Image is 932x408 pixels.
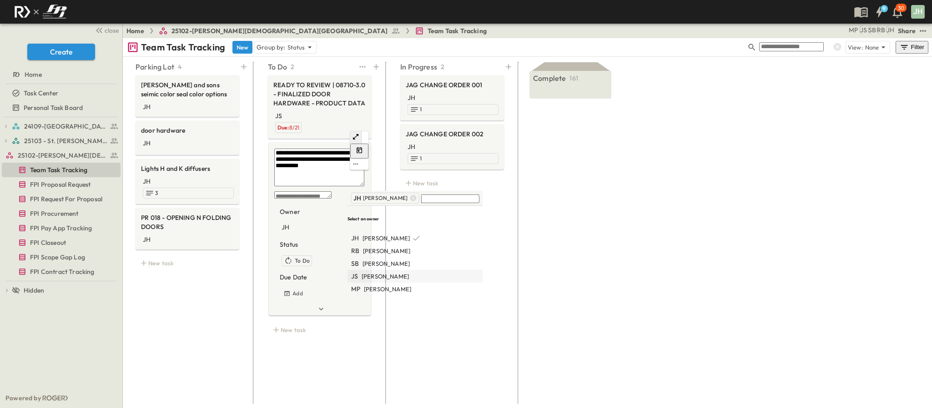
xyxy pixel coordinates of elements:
[159,26,400,35] a: 25102-[PERSON_NAME][DEMOGRAPHIC_DATA][GEOGRAPHIC_DATA]
[12,120,119,133] a: 24109-St. Teresa of Calcutta Parish Hall
[2,134,121,148] div: 25103 - St. [PERSON_NAME] Phase 2test
[136,208,239,249] div: PR 018 - OPENING N FOLDING DOORSJH
[268,323,372,336] div: New task
[865,43,879,52] p: None
[2,100,121,115] div: Personal Task Boardtest
[2,178,119,191] a: FPI Proposal Request
[406,129,499,139] span: JAG CHANGE ORDER 002
[348,216,483,222] h6: Select an owner
[428,26,487,35] span: Team Task Tracking
[363,259,410,268] span: [PERSON_NAME]
[363,234,410,243] span: [PERSON_NAME]
[292,290,303,297] h6: Add
[24,89,58,98] span: Task Center
[141,164,234,173] span: Lights H and K diffusers
[143,177,151,186] div: JH
[882,5,886,12] h6: 9
[420,106,422,113] span: 1
[408,93,415,102] div: JH
[2,164,119,176] a: Team Task Tracking
[2,264,121,279] div: FPI Contract Trackingtest
[24,103,83,112] span: Personal Task Board
[12,134,119,147] a: 25103 - St. [PERSON_NAME] Phase 2
[400,124,504,169] div: JAG CHANGE ORDER 002JH1
[282,223,289,234] div: Jose Hurtado (jhurtado@fpibuilders.com)
[2,207,119,220] a: FPI Procurement
[143,235,151,244] div: JH
[2,119,121,134] div: 24109-St. Teresa of Calcutta Parish Halltest
[911,5,925,19] div: JH
[408,142,415,151] div: JH
[143,102,151,111] div: JH
[917,25,928,36] button: test
[898,5,904,12] p: 30
[351,234,359,243] div: JH
[886,25,894,35] div: Jose Hurtado (jhurtado@fpibuilders.com)
[268,61,287,72] p: To Do
[105,26,119,35] span: close
[30,194,102,204] span: FPI Request For Proposal
[351,284,360,294] div: MP
[91,24,121,36] button: close
[364,285,411,294] span: [PERSON_NAME]
[11,2,70,21] img: c8d7d1ed905e502e8f77bf7063faec64e13b34fdb1f2bdd94b0e311fc34f8000.png
[362,272,409,281] span: [PERSON_NAME]
[848,43,863,52] p: View:
[30,238,66,247] span: FPI Closeout
[289,124,300,131] span: 8/21
[400,75,504,120] div: JAG CHANGE ORDER 001JH1
[870,4,888,20] button: 9
[155,189,158,197] span: 3
[2,148,121,163] div: 25102-Christ The Redeemer Anglican Churchtest
[2,221,121,235] div: FPI Pay App Trackingtest
[2,177,121,192] div: FPI Proposal Requesttest
[2,250,121,264] div: FPI Scope Gap Logtest
[2,101,119,114] a: Personal Task Board
[5,149,119,162] a: 25102-Christ The Redeemer Anglican Church
[441,62,444,71] p: 2
[400,61,437,72] p: In Progress
[27,44,95,60] button: Create
[420,155,422,162] span: 1
[257,43,286,52] p: Group by:
[126,26,144,35] a: Home
[896,41,928,54] button: Filter
[141,213,234,231] span: PR 018 - OPENING N FOLDING DOORS
[30,253,85,262] span: FPI Scope Gap Log
[30,165,87,174] span: Team Task Tracking
[406,80,499,90] span: JAG CHANGE ORDER 001
[287,43,305,52] p: Status
[400,177,504,189] div: New task
[415,26,487,35] a: Team Task Tracking
[2,251,119,264] a: FPI Scope Gap Log
[351,272,358,281] div: JS
[350,159,361,169] button: edit
[141,80,234,99] span: [PERSON_NAME] and sons seimic color seal color options
[280,207,362,216] p: Owner
[232,41,252,54] button: New
[136,257,239,269] div: New task
[868,25,876,35] div: Sterling Barnett (sterling@fpibuilders.com)
[30,224,92,233] span: FPI Pay App Tracking
[2,163,121,177] div: Team Task Trackingtest
[877,25,885,35] div: Regina Barnett (rbarnett@fpibuilders.com)
[126,26,492,35] nav: breadcrumbs
[350,131,362,144] button: Open
[141,41,225,54] p: Team Task Tracking
[2,236,119,249] a: FPI Closeout
[2,235,121,250] div: FPI Closeouttest
[136,61,174,72] p: Parking Lot
[569,74,578,83] p: 161
[171,26,388,35] span: 25102-[PERSON_NAME][DEMOGRAPHIC_DATA][GEOGRAPHIC_DATA]
[24,136,107,145] span: 25103 - St. [PERSON_NAME] Phase 2
[351,259,359,268] div: SB
[533,73,566,84] p: Complete
[141,126,234,135] span: door hardware
[30,209,79,218] span: FPI Procurement
[136,120,239,155] div: door hardwareJH
[860,25,867,35] div: Jesse Sullivan (jsullivan@fpibuilders.com)
[2,193,119,205] a: FPI Request For Proposal
[351,246,359,255] div: RB
[30,267,95,276] span: FPI Contract Tracking
[178,62,181,71] p: 4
